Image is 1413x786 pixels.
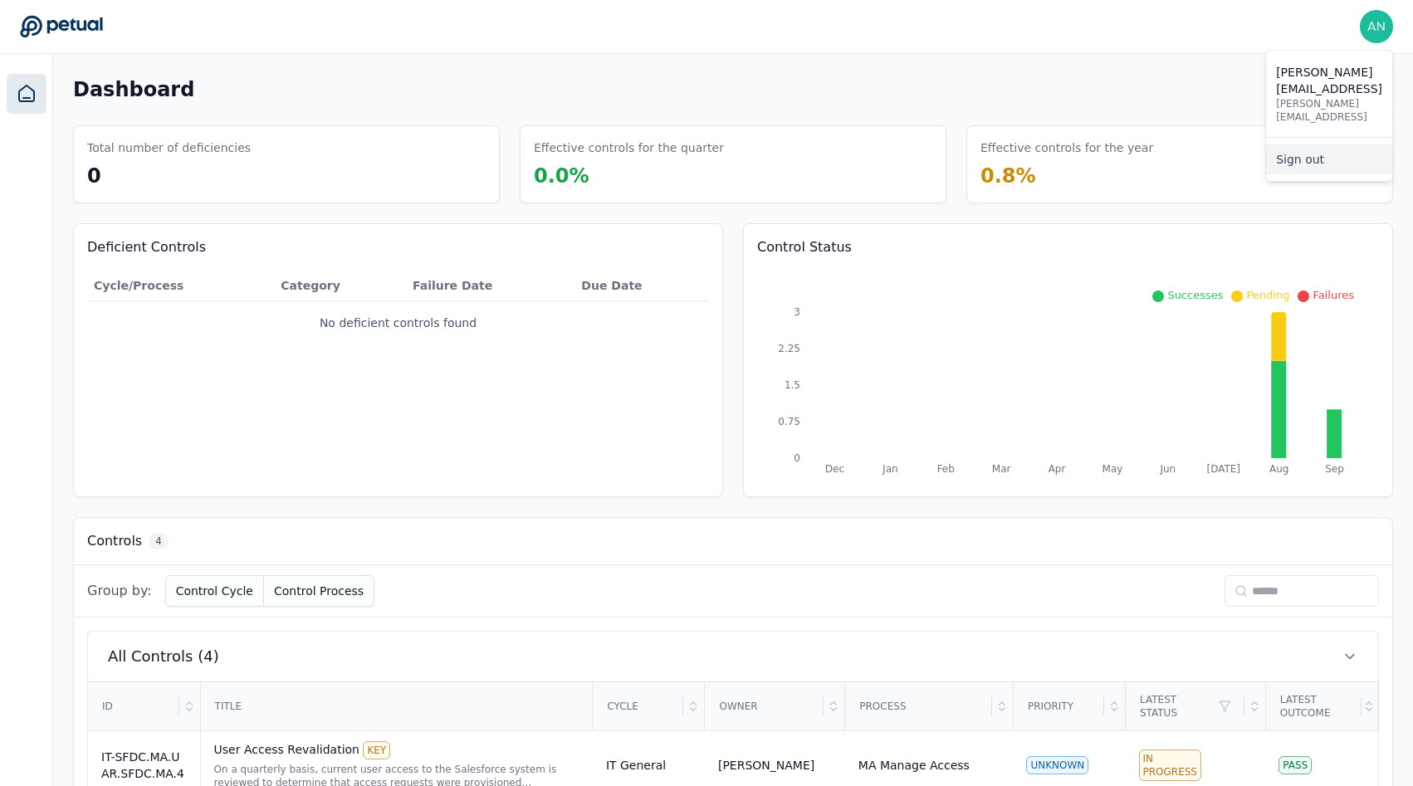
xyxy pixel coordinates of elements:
th: Cycle/Process [87,271,274,301]
td: No deficient controls found [87,301,709,345]
div: Pass [1279,756,1312,774]
div: MA Manage Access [858,757,970,774]
tspan: Feb [937,463,955,475]
button: Control Cycle [165,575,264,607]
p: [PERSON_NAME][EMAIL_ADDRESS] [1276,64,1382,97]
tspan: Jan [882,463,898,475]
tspan: Apr [1049,463,1066,475]
tspan: May [1103,463,1123,475]
img: andrew+toast@petual.ai [1360,10,1393,43]
th: Category [274,271,406,301]
a: Go to Dashboard [20,15,103,38]
div: Latest Outcome [1267,683,1362,730]
h3: Effective controls for the quarter [534,139,724,156]
th: Failure Date [406,271,574,301]
h3: Deficient Controls [87,237,709,257]
div: Process [846,683,992,730]
span: All Controls (4) [108,645,219,668]
span: Pending [1246,289,1289,301]
span: Failures [1313,289,1354,301]
div: User Access Revalidation [214,741,579,759]
tspan: 0.75 [778,416,800,427]
tspan: Jun [1159,463,1176,475]
tspan: 1.5 [785,379,800,391]
div: ID [89,683,179,730]
span: 0.8 % [980,164,1036,188]
a: Sign out [1266,144,1392,174]
div: Title [202,683,592,730]
h3: Total number of deficiencies [87,139,251,156]
h3: Control Status [757,237,1379,257]
div: Latest Status [1127,683,1244,730]
div: [PERSON_NAME] [718,757,814,774]
div: Priority [1015,683,1104,730]
tspan: 2.25 [778,343,800,354]
tspan: Sep [1325,463,1344,475]
span: 4 [149,533,169,549]
div: In Progress [1139,749,1201,781]
h3: Effective controls for the year [980,139,1153,156]
a: Dashboard [7,74,46,114]
th: Due Date [574,271,709,301]
tspan: Dec [825,463,844,475]
div: Cycle [594,683,683,730]
button: Control Process [264,575,374,607]
p: [PERSON_NAME][EMAIL_ADDRESS] [1276,97,1382,124]
div: IT-SFDC.MA.UAR.SFDC.MA.4 [101,749,187,782]
tspan: Aug [1269,463,1288,475]
tspan: 3 [794,306,800,318]
tspan: Mar [992,463,1011,475]
tspan: 0 [794,452,800,464]
span: Group by: [87,581,152,601]
button: All Controls (4) [88,632,1378,681]
div: UNKNOWN [1026,756,1088,774]
span: 0 [87,164,101,188]
span: 0.0 % [534,164,589,188]
h1: Dashboard [73,76,194,103]
div: KEY [363,741,390,759]
tspan: [DATE] [1206,463,1240,475]
h3: Controls [87,531,142,551]
span: Successes [1167,289,1223,301]
div: Owner [706,683,824,730]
